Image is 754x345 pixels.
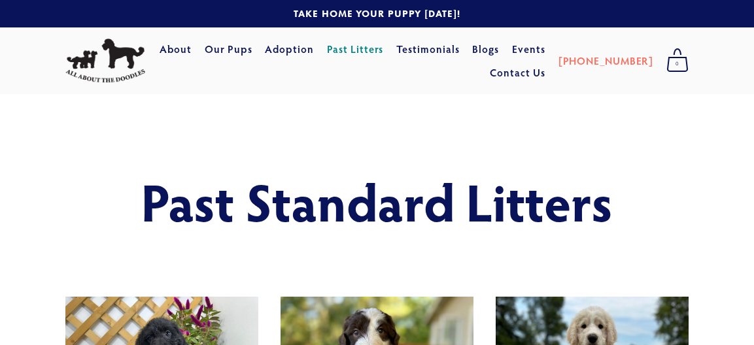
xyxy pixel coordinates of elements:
[558,49,653,73] a: [PHONE_NUMBER]
[396,37,460,61] a: Testimonials
[490,61,545,84] a: Contact Us
[472,37,499,61] a: Blogs
[119,172,634,230] h1: Past Standard Litters
[512,37,545,61] a: Events
[666,56,689,73] span: 0
[65,39,145,83] img: All About The Doodles
[160,37,192,61] a: About
[205,37,252,61] a: Our Pups
[327,42,384,56] a: Past Litters
[660,44,695,77] a: 0 items in cart
[265,37,314,61] a: Adoption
